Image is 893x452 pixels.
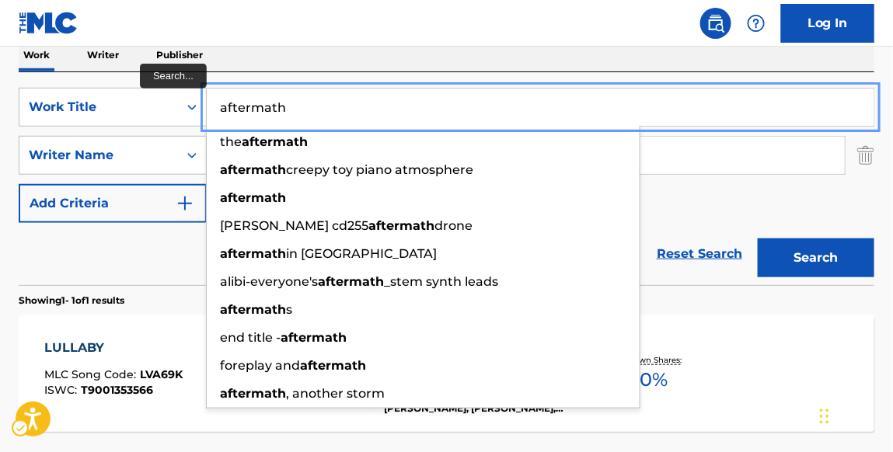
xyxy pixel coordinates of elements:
a: Reset Search [649,237,750,271]
span: in [GEOGRAPHIC_DATA] [286,246,437,261]
span: creepy toy piano atmosphere [286,162,473,177]
img: search [706,14,725,33]
div: Chat Widget [815,377,893,452]
div: Work Title [29,98,169,116]
span: T9001353566 [81,383,153,397]
strong: aftermath [220,162,286,177]
span: s [286,302,292,317]
strong: aftermath [220,386,286,401]
strong: aftermath [300,358,366,373]
strong: aftermath [318,274,384,289]
span: ISWC : [44,383,81,397]
span: MLC Song Code : [44,367,140,381]
button: Search [758,238,874,277]
strong: aftermath [368,218,434,233]
iframe: Hubspot Iframe [815,377,893,452]
span: [PERSON_NAME] cd255 [220,218,368,233]
input: Search... [207,89,874,126]
span: _stem synth leads [384,274,498,289]
span: the [220,134,242,149]
span: end title - [220,330,281,345]
p: Total Known Shares: [602,354,685,366]
span: , another storm [286,386,385,401]
span: foreplay and [220,358,300,373]
button: Add Criteria [19,184,207,223]
p: Work [19,39,54,71]
a: LULLABYMLC Song Code:LVA69KISWC:T9001353566Writers (4)[PERSON_NAME], [PERSON_NAME], [PERSON_NAME]... [19,315,874,432]
p: Publisher [152,39,208,71]
strong: aftermath [281,330,347,345]
div: LULLABY [44,339,183,357]
strong: aftermath [220,190,286,205]
div: Writer Name [29,146,169,165]
strong: aftermath [242,134,308,149]
img: 9d2ae6d4665cec9f34b9.svg [176,194,194,213]
p: Writer [82,39,124,71]
div: Drag [820,393,829,440]
strong: aftermath [220,246,286,261]
img: help [747,14,766,33]
strong: aftermath [220,302,286,317]
span: drone [434,218,473,233]
p: Showing 1 - 1 of 1 results [19,294,124,308]
a: Log In [781,4,874,43]
span: alibi-everyone's [220,274,318,289]
img: Delete Criterion [857,136,874,175]
span: LVA69K [140,367,183,381]
form: Search Form [19,88,874,285]
img: MLC Logo [19,12,78,34]
span: 100 % [620,366,668,394]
